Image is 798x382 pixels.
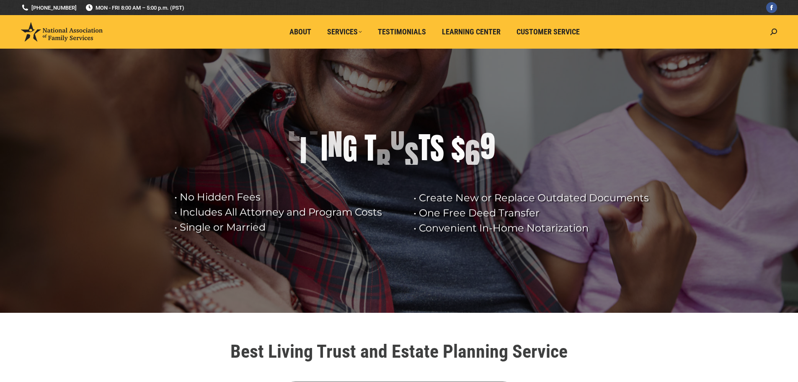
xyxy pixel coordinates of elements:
div: S [430,132,444,165]
div: G [343,132,357,166]
div: R [376,146,390,179]
h1: Best Living Trust and Estate Planning Service [165,342,634,361]
a: Learning Center [436,24,506,40]
div: 9 [495,165,510,198]
a: About [284,24,317,40]
span: Services [327,27,362,36]
div: T [418,131,430,164]
span: Learning Center [442,27,501,36]
a: Facebook page opens in new window [766,2,777,13]
div: N [328,127,343,161]
a: [PHONE_NUMBER] [21,4,77,12]
div: I [321,131,328,165]
span: MON - FRI 8:00 AM – 5:00 p.m. (PST) [85,4,184,12]
div: U [390,120,405,154]
div: S [405,139,418,173]
div: 6 [465,137,480,170]
span: About [289,27,311,36]
a: Customer Service [511,24,586,40]
div: V [307,105,321,139]
rs-layer: • Create New or Replace Outdated Documents • One Free Deed Transfer • Convenient In-Home Notariza... [413,190,656,236]
img: National Association of Family Services [21,22,103,42]
div: L [288,112,300,145]
span: Testimonials [378,27,426,36]
div: 9 [480,130,495,163]
span: Customer Service [517,27,580,36]
a: Testimonials [372,24,432,40]
div: $ [451,131,465,165]
div: I [300,134,307,167]
rs-layer: • No Hidden Fees • Includes All Attorney and Program Costs • Single or Married [174,190,403,235]
div: T [364,131,376,165]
